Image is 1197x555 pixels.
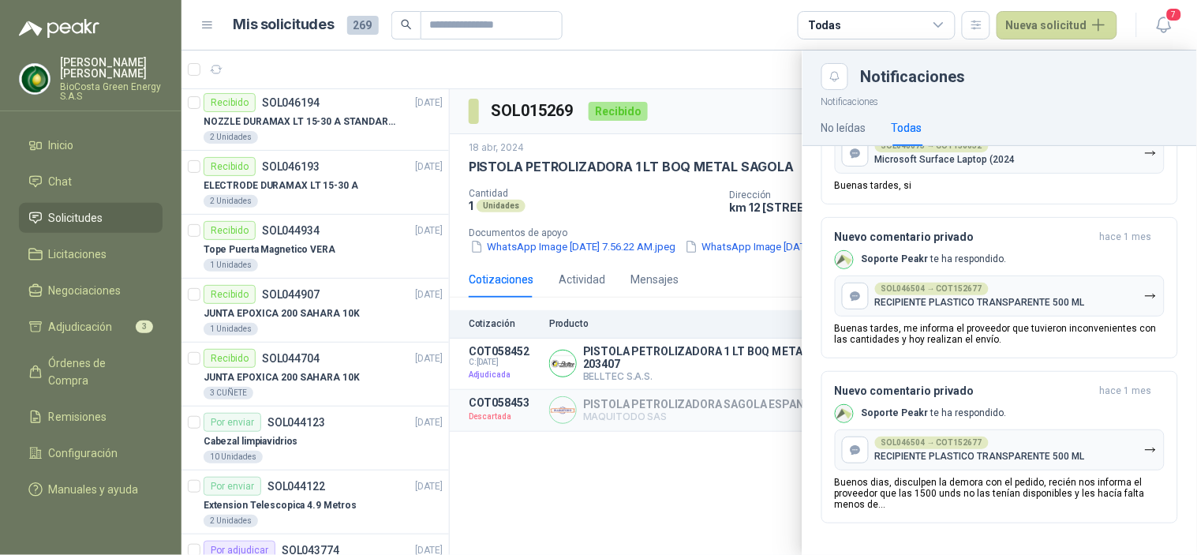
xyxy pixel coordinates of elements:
[19,348,163,396] a: Órdenes de Compra
[835,133,1165,174] button: SOL048073 → COT156832Microsoft Surface Laptop (2024
[49,173,73,190] span: Chat
[821,371,1178,523] button: Nuevo comentario privadohace 1 mes Company LogoSoporte Peakr te ha respondido.SOL046504 → COT1526...
[20,64,50,94] img: Company Logo
[836,405,853,422] img: Company Logo
[347,16,379,35] span: 269
[835,180,912,191] p: Buenas tardes, si
[19,239,163,269] a: Licitaciones
[49,246,107,263] span: Licitaciones
[19,402,163,432] a: Remisiones
[875,283,989,295] div: SOL046504 → COT152677
[821,119,866,137] div: No leídas
[49,354,148,389] span: Órdenes de Compra
[19,312,163,342] a: Adjudicación3
[997,11,1117,39] button: Nueva solicitud
[835,276,1165,317] button: SOL046504 → COT152677RECIPIENTE PLASTICO TRANSPARENTE 500 ML
[19,167,163,197] a: Chat
[49,408,107,426] span: Remisiones
[60,82,163,101] p: BioCosta Green Energy S.A.S
[875,437,989,449] div: SOL046504 → COT152677
[1100,231,1152,244] span: hace 1 mes
[875,297,1085,308] p: RECIPIENTE PLASTICO TRANSPARENTE 500 ML
[835,231,1094,244] h3: Nuevo comentario privado
[49,137,74,154] span: Inicio
[136,321,153,333] span: 3
[862,253,1007,266] p: te ha respondido.
[49,318,113,336] span: Adjudicación
[835,429,1165,471] button: SOL046504 → COT152677RECIPIENTE PLASTICO TRANSPARENTE 500 ML
[835,323,1165,345] p: Buenas tardes, me informa el proveedor que tuvieron inconvenientes con las cantidades y hoy reali...
[836,251,853,268] img: Company Logo
[875,154,1016,165] p: Microsoft Surface Laptop (2024
[19,474,163,504] a: Manuales y ayuda
[49,481,139,498] span: Manuales y ayuda
[862,407,929,418] b: Soporte Peakr
[835,384,1094,398] h3: Nuevo comentario privado
[19,276,163,306] a: Negociaciones
[49,282,122,299] span: Negociaciones
[49,209,103,227] span: Solicitudes
[862,253,929,264] b: Soporte Peakr
[862,407,1007,420] p: te ha respondido.
[821,217,1178,358] button: Nuevo comentario privadohace 1 mes Company LogoSoporte Peakr te ha respondido.SOL046504 → COT1526...
[821,63,848,90] button: Close
[802,90,1197,110] p: Notificaciones
[60,57,163,79] p: [PERSON_NAME] [PERSON_NAME]
[875,140,989,152] div: SOL048073 → COT156832
[234,13,335,36] h1: Mis solicitudes
[19,130,163,160] a: Inicio
[835,477,1165,510] p: Buenos dias, disculpen la demora con el pedido, recién nos informa el proveedor que las 1500 unds...
[49,444,118,462] span: Configuración
[1165,7,1183,22] span: 7
[401,19,412,30] span: search
[892,119,922,137] div: Todas
[1100,384,1152,398] span: hace 1 mes
[19,19,99,38] img: Logo peakr
[808,17,841,34] div: Todas
[1150,11,1178,39] button: 7
[861,69,1178,84] div: Notificaciones
[19,203,163,233] a: Solicitudes
[19,438,163,468] a: Configuración
[875,451,1085,462] p: RECIPIENTE PLASTICO TRANSPARENTE 500 ML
